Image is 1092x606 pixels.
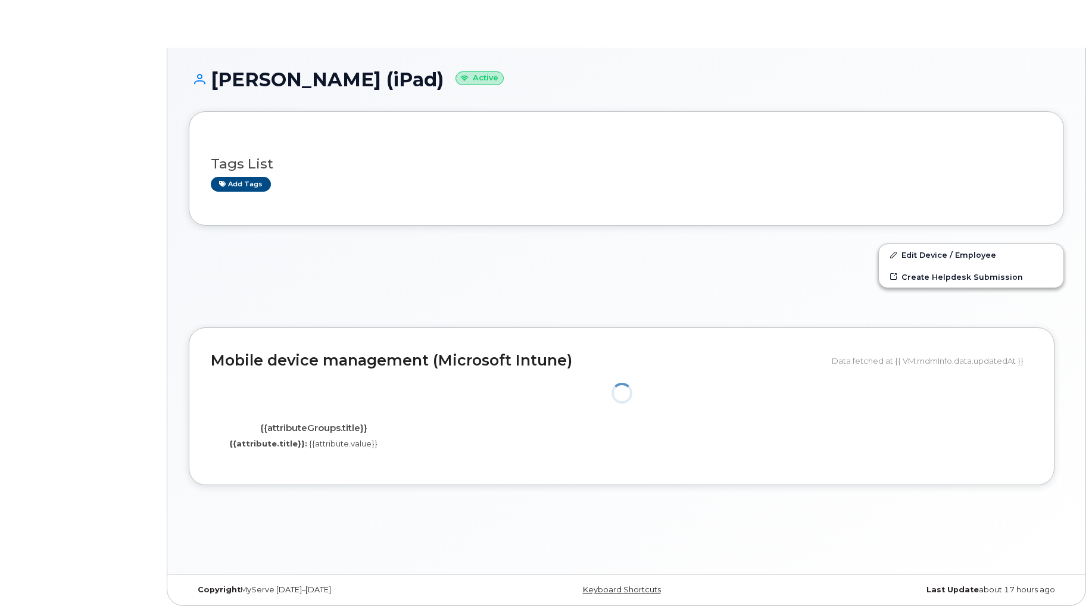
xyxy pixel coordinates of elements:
[229,438,307,449] label: {{attribute.title}}:
[309,439,377,448] span: {{attribute.value}}
[879,244,1063,265] a: Edit Device / Employee
[220,423,407,433] h4: {{attributeGroups.title}}
[583,585,661,594] a: Keyboard Shortcuts
[926,585,979,594] strong: Last Update
[879,266,1063,288] a: Create Helpdesk Submission
[211,352,823,369] h2: Mobile device management (Microsoft Intune)
[772,585,1064,595] div: about 17 hours ago
[832,349,1032,372] div: Data fetched at {{ VM.mdmInfo.data.updatedAt }}
[455,71,504,85] small: Active
[211,177,271,192] a: Add tags
[211,157,1042,171] h3: Tags List
[189,69,1064,90] h1: [PERSON_NAME] (iPad)
[189,585,481,595] div: MyServe [DATE]–[DATE]
[198,585,241,594] strong: Copyright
